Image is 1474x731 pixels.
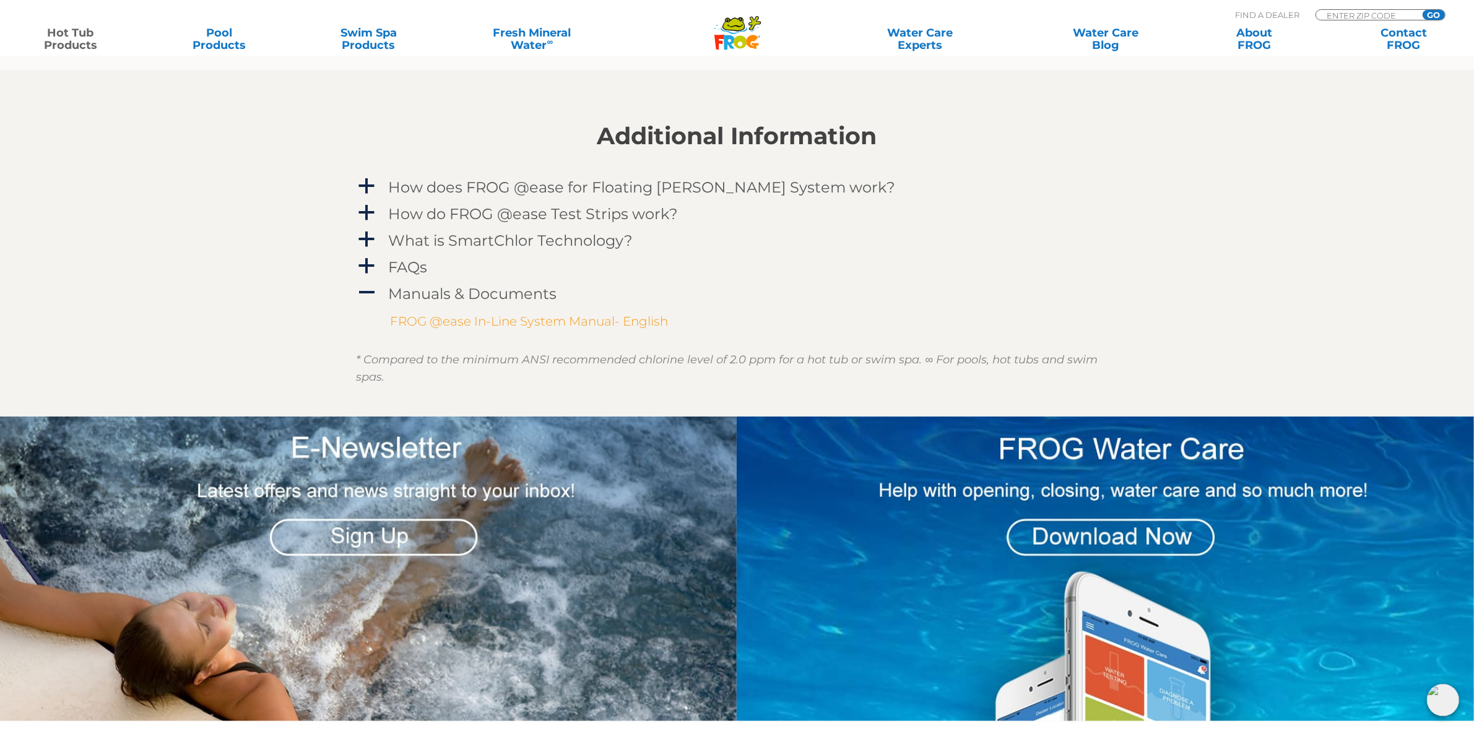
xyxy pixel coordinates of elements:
a: Water CareBlog [1047,27,1163,51]
h4: What is SmartChlor Technology? [389,232,633,249]
h4: How do FROG @ease Test Strips work? [389,205,678,222]
em: * Compared to the minimum ANSI recommended chlorine level of 2.0 ppm for a hot tub or swim spa. ∞... [357,353,1098,384]
input: GO [1423,10,1445,20]
a: a How does FROG @ease for Floating [PERSON_NAME] System work? [357,176,1118,199]
a: AboutFROG [1197,27,1312,51]
img: openIcon [1427,684,1459,716]
h2: Additional Information [357,123,1118,150]
span: a [358,177,376,196]
a: Water CareExperts [826,27,1014,51]
a: FROG @ease In-Line System Manual- English [391,314,669,329]
span: a [358,204,376,222]
span: a [358,257,376,275]
a: a FAQs [357,256,1118,279]
a: Hot TubProducts [12,27,128,51]
a: a How do FROG @ease Test Strips work? [357,202,1118,225]
p: Find A Dealer [1235,9,1299,20]
img: App Graphic [737,417,1474,722]
sup: ∞ [547,37,553,46]
a: a What is SmartChlor Technology? [357,229,1118,252]
h4: Manuals & Documents [389,285,557,302]
a: A Manuals & Documents [357,282,1118,305]
h4: FAQs [389,259,428,275]
input: Zip Code Form [1325,10,1409,20]
a: ContactFROG [1346,27,1462,51]
span: a [358,230,376,249]
h4: How does FROG @ease for Floating [PERSON_NAME] System work? [389,179,896,196]
span: A [358,283,376,302]
a: Swim SpaProducts [311,27,427,51]
a: Fresh MineralWater∞ [459,27,604,51]
a: PoolProducts [162,27,277,51]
